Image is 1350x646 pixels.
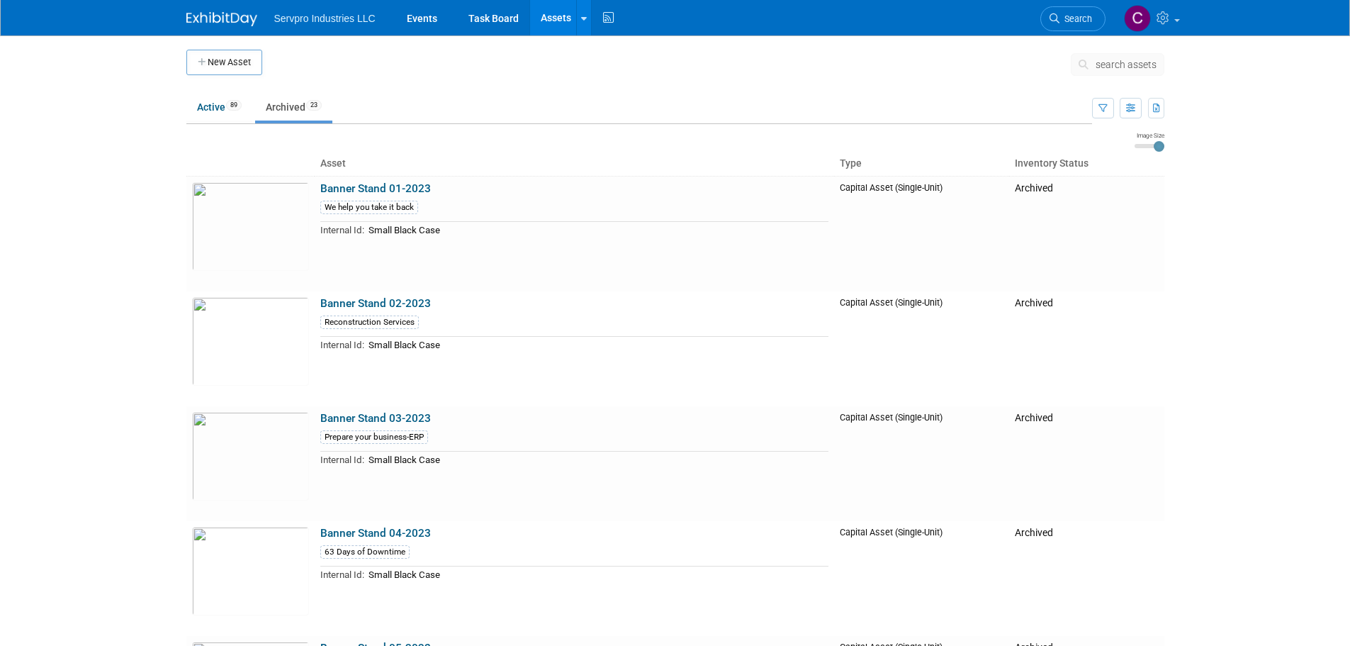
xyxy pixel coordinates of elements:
td: Small Black Case [364,567,829,583]
span: 89 [226,100,242,111]
a: Archived23 [255,94,332,121]
div: Archived [1015,412,1158,425]
div: Archived [1015,527,1158,540]
div: Prepare your business-ERP [320,430,428,444]
div: 63 Days of Downtime [320,545,410,559]
td: Small Black Case [364,337,829,353]
div: Archived [1015,297,1158,310]
a: Banner Stand 02-2023 [320,297,431,310]
div: We help you take it back [320,201,418,214]
button: New Asset [186,50,262,75]
td: Capital Asset (Single-Unit) [834,291,1009,406]
a: Search [1040,6,1106,31]
img: ExhibitDay [186,12,257,26]
td: Small Black Case [364,222,829,238]
span: Servpro Industries LLC [274,13,376,24]
div: Image Size [1135,131,1164,140]
td: Internal Id: [320,452,364,468]
a: Banner Stand 03-2023 [320,412,431,425]
td: Internal Id: [320,567,364,583]
a: Active89 [186,94,252,121]
td: Capital Asset (Single-Unit) [834,406,1009,521]
td: Internal Id: [320,337,364,353]
span: Search [1059,13,1092,24]
th: Asset [315,152,835,176]
a: Banner Stand 04-2023 [320,527,431,540]
td: Capital Asset (Single-Unit) [834,176,1009,291]
button: search assets [1071,53,1164,76]
span: search assets [1096,59,1157,70]
div: Reconstruction Services [320,316,419,329]
a: Banner Stand 01-2023 [320,182,431,195]
img: Chris Chassagneux [1124,5,1151,32]
td: Small Black Case [364,452,829,468]
th: Type [834,152,1009,176]
td: Capital Asset (Single-Unit) [834,521,1009,636]
div: Archived [1015,182,1158,195]
span: 23 [306,100,322,111]
td: Internal Id: [320,222,364,238]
